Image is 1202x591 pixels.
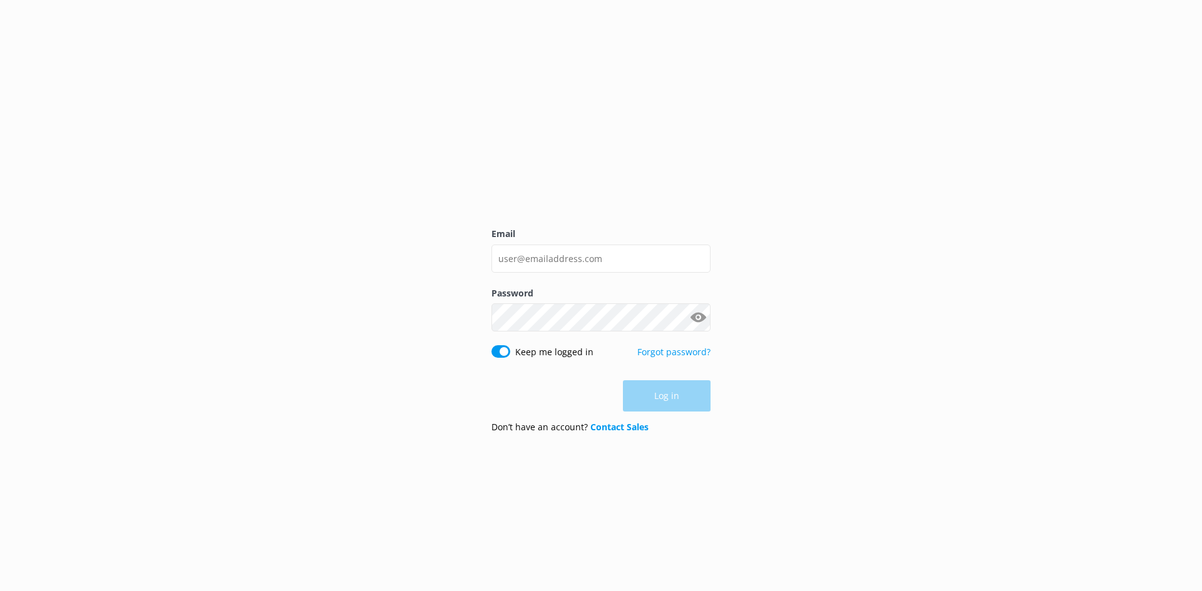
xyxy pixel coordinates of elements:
label: Email [491,227,711,241]
label: Keep me logged in [515,345,593,359]
a: Contact Sales [590,421,649,433]
label: Password [491,286,711,300]
a: Forgot password? [637,346,711,358]
p: Don’t have an account? [491,420,649,434]
input: user@emailaddress.com [491,245,711,273]
button: Show password [686,305,711,330]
